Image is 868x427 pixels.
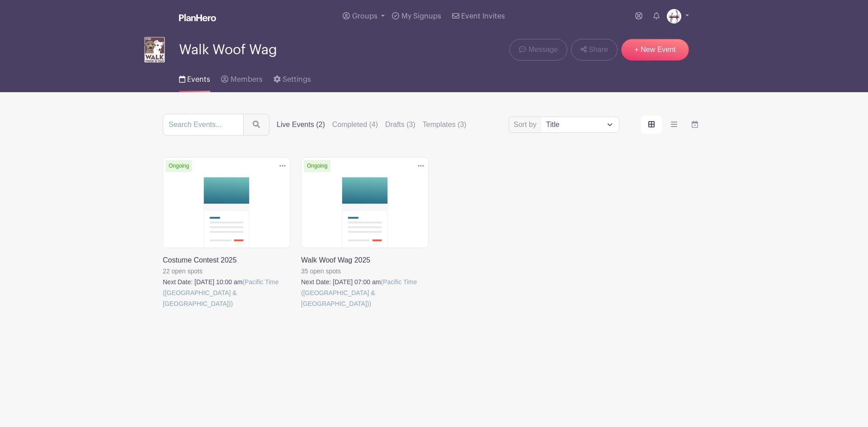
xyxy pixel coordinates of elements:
[179,63,210,92] a: Events
[179,14,216,21] img: logo_white-6c42ec7e38ccf1d336a20a19083b03d10ae64f83f12c07503d8b9e83406b4c7d.svg
[423,119,467,130] label: Templates (3)
[277,119,325,130] label: Live Events (2)
[221,63,262,92] a: Members
[179,42,277,57] span: Walk Woof Wag
[589,44,608,55] span: Share
[187,76,210,83] span: Events
[332,119,378,130] label: Completed (4)
[231,76,263,83] span: Members
[277,119,467,130] div: filters
[283,76,311,83] span: Settings
[621,39,689,61] a: + New Event
[141,36,168,63] img: WWW%20Logo2.png
[641,116,705,134] div: order and view
[514,119,539,130] label: Sort by
[401,13,441,20] span: My Signups
[385,119,415,130] label: Drafts (3)
[528,44,558,55] span: Message
[571,39,618,61] a: Share
[352,13,377,20] span: Groups
[163,114,244,136] input: Search Events...
[461,13,505,20] span: Event Invites
[509,39,567,61] a: Message
[667,9,681,23] img: PP%20LOGO.png
[274,63,311,92] a: Settings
